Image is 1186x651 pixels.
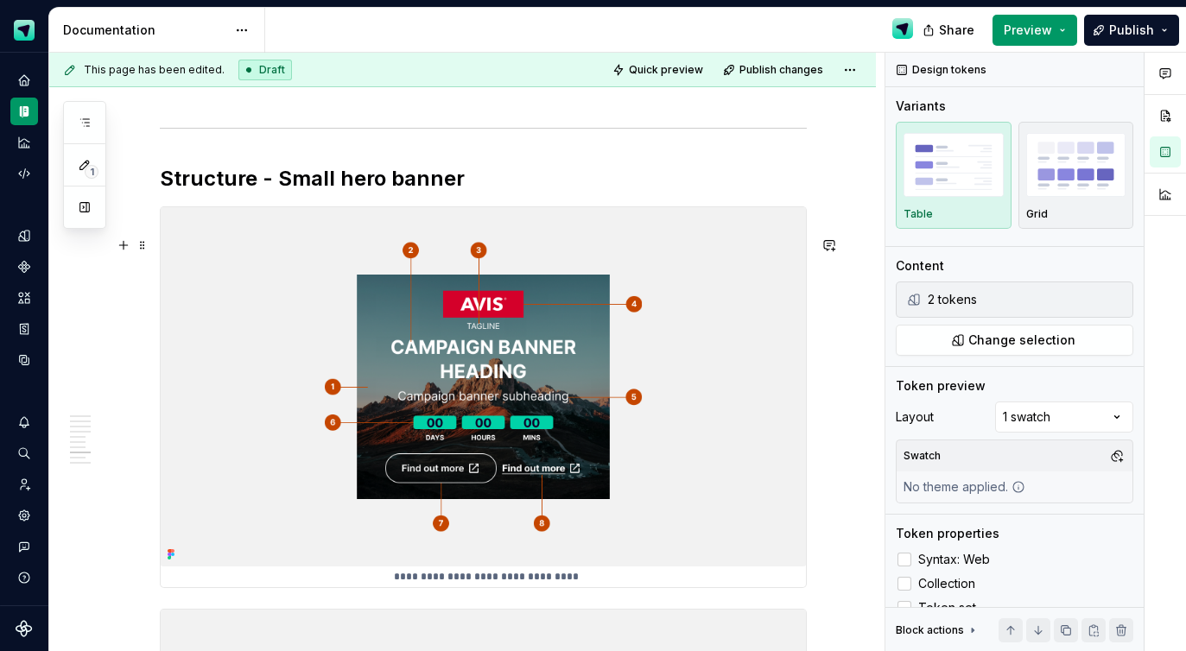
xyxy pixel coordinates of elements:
[161,207,806,566] img: a3b35fb0-a1c9-48a2-9468-55a18981cb0e.png
[16,620,33,637] svg: Supernova Logo
[896,122,1012,229] button: placeholderTable
[10,66,38,94] a: Home
[739,63,823,77] span: Publish changes
[10,408,38,436] button: Notifications
[718,58,831,82] button: Publish changes
[10,129,38,156] a: Analytics
[10,533,38,560] button: Contact support
[1109,22,1154,39] span: Publish
[897,471,1032,502] div: No theme applied.
[918,601,976,615] span: Token set
[892,18,913,39] img: Design Ops
[896,525,999,542] div: Token properties
[896,257,944,275] div: Content
[900,444,944,468] div: Swatch
[10,222,38,250] a: Design tokens
[939,22,974,39] span: Share
[10,315,38,343] a: Storybook stories
[928,291,1129,308] div: 2 tokens
[904,133,1004,196] img: placeholder
[918,577,975,591] span: Collection
[160,165,807,193] h2: Structure - Small hero banner
[10,98,38,125] a: Documentation
[10,439,38,467] button: Search ⌘K
[85,165,98,179] span: 1
[10,160,38,187] a: Code automation
[1084,15,1179,46] button: Publish
[896,623,964,637] div: Block actions
[1018,122,1134,229] button: placeholderGrid
[1026,133,1126,196] img: placeholder
[10,502,38,529] a: Settings
[896,325,1133,356] button: Change selection
[607,58,711,82] button: Quick preview
[1004,22,1052,39] span: Preview
[993,15,1077,46] button: Preview
[259,63,285,77] span: Draft
[63,22,226,39] div: Documentation
[896,98,946,115] div: Variants
[896,408,934,426] div: Layout
[918,553,990,566] span: Syntax: Web
[1026,207,1048,221] p: Grid
[10,253,38,281] a: Components
[629,63,703,77] span: Quick preview
[968,332,1075,349] span: Change selection
[14,20,35,41] img: e611c74b-76fc-4ef0-bafa-dc494cd4cb8a.png
[896,377,986,395] div: Token preview
[914,15,986,46] button: Share
[10,346,38,374] a: Data sources
[896,618,980,642] div: Block actions
[904,207,933,221] p: Table
[10,284,38,312] a: Assets
[84,63,225,77] span: This page has been edited.
[10,471,38,498] a: Invite team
